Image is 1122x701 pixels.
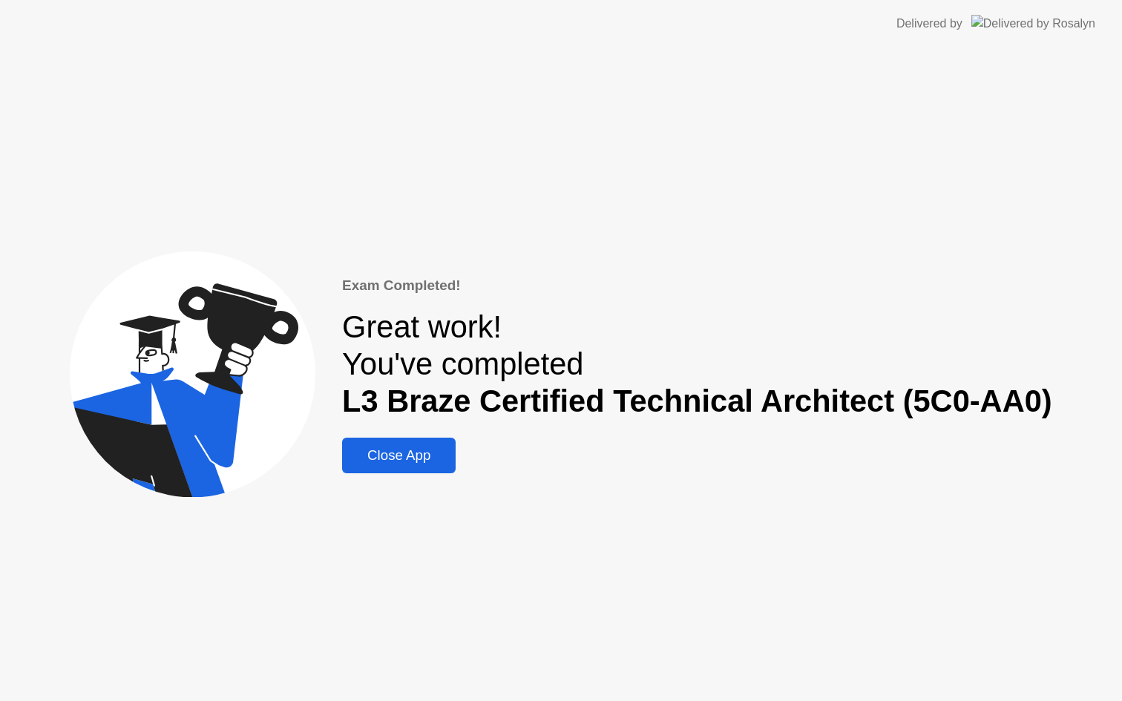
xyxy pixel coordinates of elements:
div: Delivered by [896,15,962,33]
div: Close App [347,447,451,464]
img: Delivered by Rosalyn [971,15,1095,32]
b: L3 Braze Certified Technical Architect (5C0-AA0) [342,384,1052,418]
button: Close App [342,438,456,473]
div: Exam Completed! [342,275,1052,296]
div: Great work! You've completed [342,309,1052,420]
